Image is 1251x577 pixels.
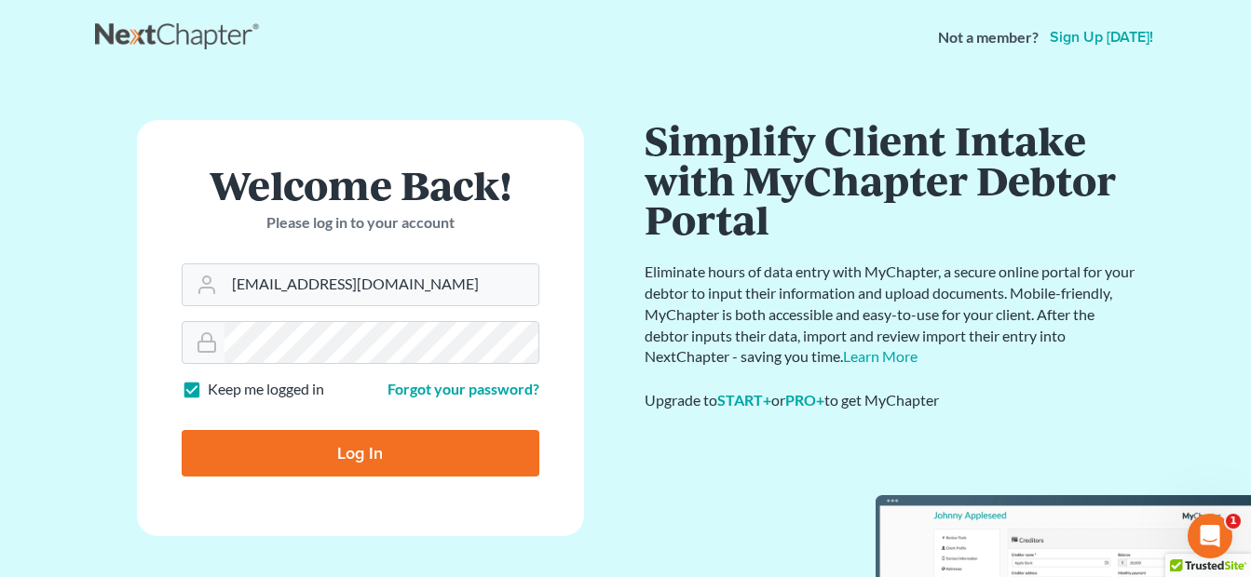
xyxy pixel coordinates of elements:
label: Keep me logged in [208,379,324,400]
h1: Welcome Back! [182,165,539,205]
strong: Not a member? [938,27,1039,48]
span: 1 [1226,514,1241,529]
a: PRO+ [785,391,824,409]
a: Learn More [843,347,918,365]
div: Upgrade to or to get MyChapter [645,390,1138,411]
a: Sign up [DATE]! [1046,30,1157,45]
h1: Simplify Client Intake with MyChapter Debtor Portal [645,120,1138,239]
a: Forgot your password? [388,380,539,397]
input: Log In [182,430,539,476]
p: Please log in to your account [182,212,539,234]
a: START+ [717,391,771,409]
iframe: Intercom live chat [1188,514,1232,558]
input: Email Address [224,264,538,305]
p: Eliminate hours of data entry with MyChapter, a secure online portal for your debtor to input the... [645,262,1138,368]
